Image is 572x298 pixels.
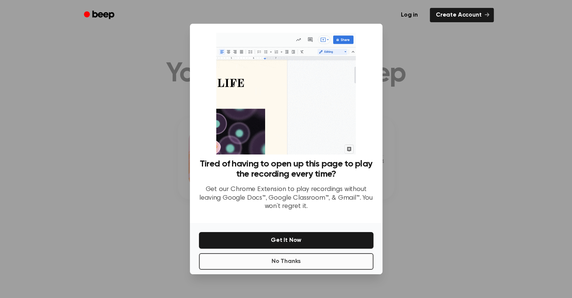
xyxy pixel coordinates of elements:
button: No Thanks [199,253,373,270]
a: Beep [79,8,121,23]
h3: Tired of having to open up this page to play the recording every time? [199,159,373,179]
a: Log in [393,6,425,24]
p: Get our Chrome Extension to play recordings without leaving Google Docs™, Google Classroom™, & Gm... [199,185,373,211]
img: Beep extension in action [216,33,356,154]
a: Create Account [430,8,494,22]
button: Get It Now [199,232,373,249]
